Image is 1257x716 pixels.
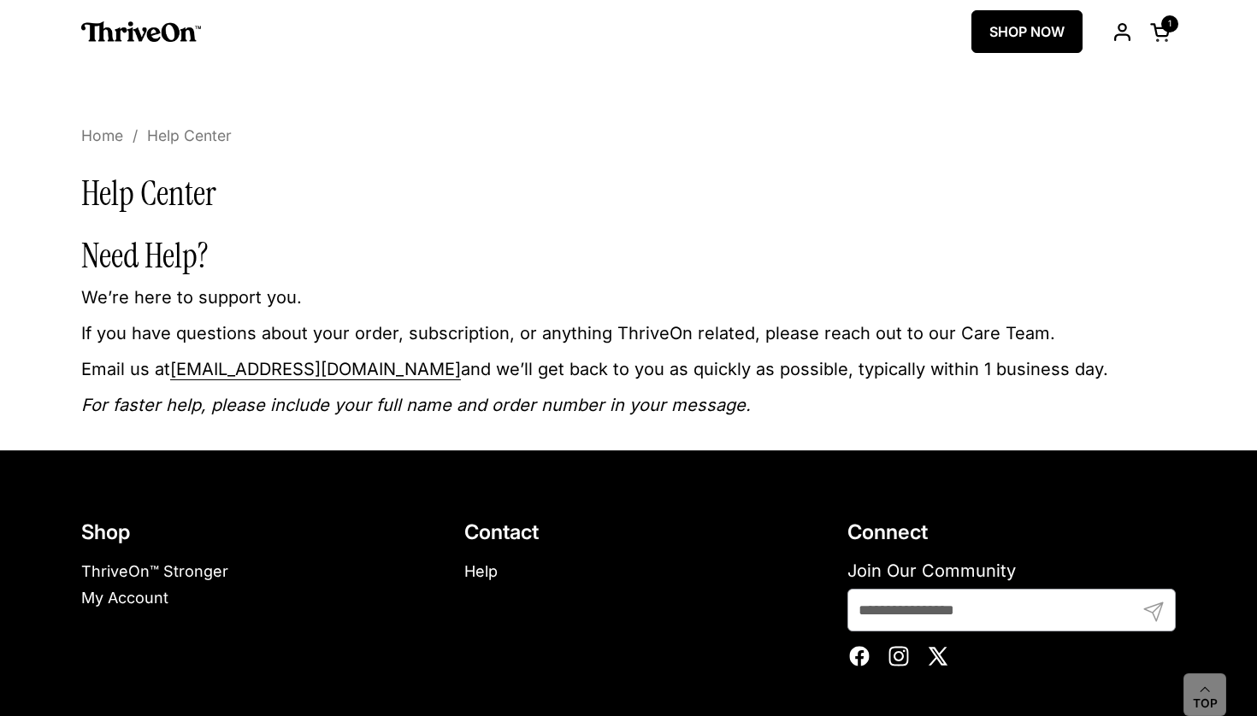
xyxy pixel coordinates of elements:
a: Home [81,126,123,144]
p: If you have questions about your order, subscription, or anything ThriveOn related, please reach ... [81,322,1176,344]
iframe: Gorgias live chat messenger [1171,636,1240,699]
p: We’re here to support you. [81,286,1176,308]
label: Join Our Community [847,560,1176,582]
span: Home [81,126,123,147]
input: Enter your email [847,589,1176,631]
button: Submit [1133,589,1176,660]
h2: Contact [464,519,793,546]
a: ThriveOn™ Stronger [81,562,228,580]
em: For faster help, please include your full name and order number in your message. [81,395,751,415]
span: / [133,127,138,144]
nav: breadcrumbs [81,127,253,144]
a: SHOP NOW [971,10,1083,53]
h2: Connect [847,519,1176,546]
a: My Account [81,589,168,607]
a: [EMAIL_ADDRESS][DOMAIN_NAME] [170,359,461,380]
h1: Need Help? [81,238,1176,273]
span: Help Center [147,127,232,144]
a: Help [464,562,498,580]
p: Email us at and we’ll get back to you as quickly as possible, typically within 1 business day. [81,358,1176,380]
h1: Help Center [81,174,1176,212]
span: Top [1193,696,1218,712]
h2: Shop [81,519,410,546]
